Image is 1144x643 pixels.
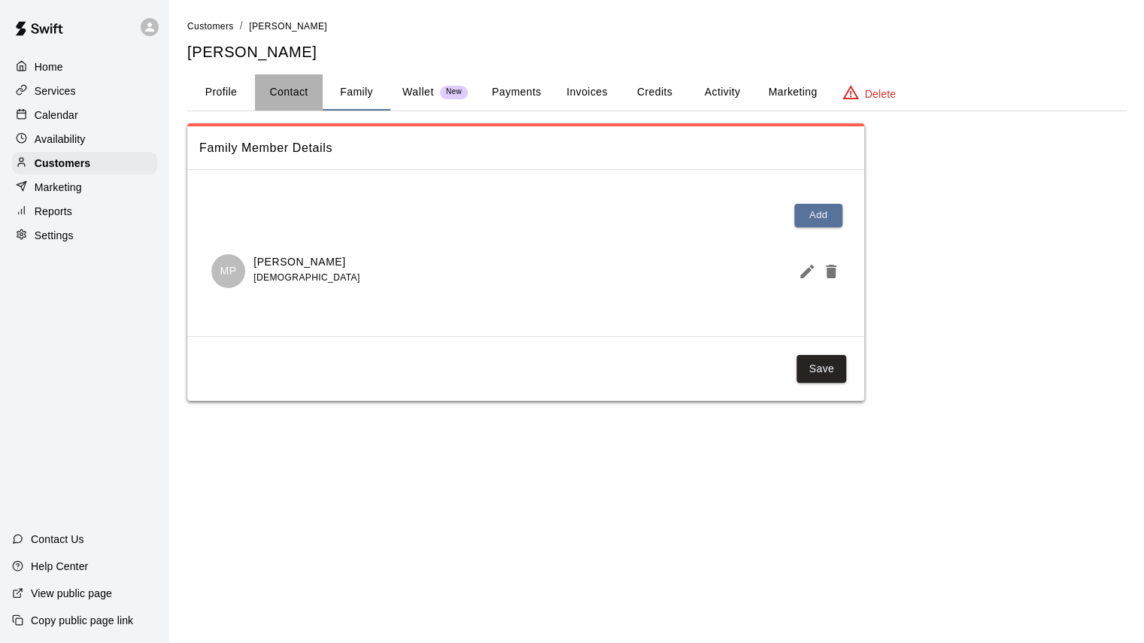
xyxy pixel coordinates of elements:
button: Payments [480,74,553,111]
button: Credits [621,74,688,111]
li: / [240,18,243,34]
a: Reports [12,200,157,223]
p: Services [35,83,76,99]
button: Delete [816,256,840,287]
a: Calendar [12,104,157,126]
button: Add [794,204,842,227]
span: New [440,87,468,97]
button: Activity [688,74,756,111]
button: Invoices [553,74,621,111]
p: Marketing [35,180,82,195]
p: Contact Us [31,532,84,547]
p: View public page [31,586,112,601]
div: Max Porteous [211,254,245,288]
p: Wallet [402,84,434,100]
p: Delete [865,86,896,102]
button: Edit Member [792,256,816,287]
p: Copy public page link [31,613,133,628]
button: Contact [255,74,323,111]
span: [PERSON_NAME] [249,21,327,32]
button: Marketing [756,74,829,111]
p: Availability [35,132,86,147]
span: Family Member Details [199,138,852,158]
p: Settings [35,228,74,243]
a: Settings [12,224,157,247]
a: Customers [12,152,157,174]
nav: breadcrumb [187,18,1126,35]
p: Home [35,59,63,74]
button: Family [323,74,390,111]
p: Calendar [35,108,78,123]
p: [PERSON_NAME] [253,254,360,270]
a: Marketing [12,176,157,199]
span: Customers [187,21,234,32]
p: Help Center [31,559,88,574]
a: Availability [12,128,157,150]
a: Home [12,56,157,78]
span: [DEMOGRAPHIC_DATA] [253,272,360,283]
h5: [PERSON_NAME] [187,42,1126,62]
button: Profile [187,74,255,111]
a: Services [12,80,157,102]
p: Reports [35,204,72,219]
div: basic tabs example [187,74,1126,111]
button: Save [797,355,846,383]
p: Customers [35,156,90,171]
p: MP [220,263,236,279]
a: Customers [187,20,234,32]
